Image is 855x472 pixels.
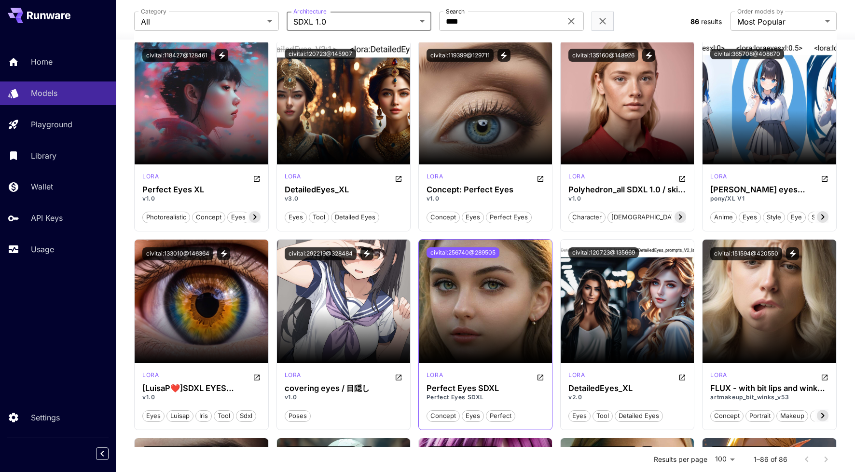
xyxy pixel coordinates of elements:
button: eyes [739,211,761,223]
span: concept [427,213,459,222]
h3: [LuisaP❤️]SDXL EYES INPAINTING [5MB] [142,384,260,393]
button: civitai:623398@696927 [142,446,214,459]
span: [DEMOGRAPHIC_DATA] [608,213,685,222]
div: Perfect Eyes SDXL [427,384,544,393]
button: luisap [166,409,193,422]
span: Most Popular [737,16,821,27]
button: sdxl [236,409,256,422]
button: eyes [568,409,591,422]
p: API Keys [31,212,63,224]
h3: DetailedEyes_XL [285,185,402,194]
button: View trigger words [642,49,655,62]
p: v2.0 [568,393,686,402]
p: lora [427,172,443,181]
button: View trigger words [360,446,373,459]
p: Perfect Eyes SDXL [427,393,544,402]
p: pony/XL V1 [710,194,828,203]
h3: covering eyes / 目隠し [285,384,402,393]
button: civitai:292219@328484 [285,247,357,260]
span: concept [711,411,743,421]
button: civitai:236233@266345 [427,446,499,457]
button: civitai:393242@438641 [710,446,783,457]
span: eyes [739,213,760,222]
p: v1.0 [142,393,260,402]
button: photorealistic [142,211,190,223]
button: eyes [462,409,484,422]
p: Usage [31,243,54,255]
div: SDXL 1.0 [285,371,301,382]
button: eyes [142,409,165,422]
button: Open in CivitAI [537,371,544,382]
p: Results per page [654,455,707,464]
button: perfect eyes [486,211,532,223]
span: eyes [462,213,483,222]
button: View trigger words [217,247,230,260]
button: eyes [462,211,484,223]
button: View trigger words [641,446,654,459]
span: perfect eyes [486,213,531,222]
button: tool [593,409,613,422]
span: results [701,17,722,26]
button: Open in CivitAI [395,371,402,382]
button: civitai:256740@289505 [427,247,499,258]
button: sdxl 1,0 [808,211,838,223]
h3: Polyhedron_all SDXL 1.0 / skin, hands, eyes (m/f) [568,185,686,194]
button: portrait [745,409,774,422]
h3: Concept: Perfect Eyes [427,185,544,194]
span: detailed eyes [331,213,379,222]
p: lora [568,172,585,181]
button: perfect [486,409,515,422]
span: photorealistic [143,213,190,222]
button: Open in CivitAI [253,172,261,184]
button: character [568,211,606,223]
span: eyes [285,213,306,222]
button: eyes [285,211,307,223]
div: SDXL 1.0 [142,371,159,382]
button: Open in CivitAI [678,172,686,184]
button: civitai:120723@135669 [568,247,639,258]
h3: FLUX - with bit lips and wink eyes and art makeup [710,384,828,393]
span: tool [593,411,612,421]
button: eye [787,211,806,223]
span: All [141,16,263,27]
button: concept [427,211,460,223]
span: makeup [777,411,808,421]
h3: Perfect Eyes XL [142,185,260,194]
button: anime [710,211,737,223]
button: civitai:119399@129711 [427,49,494,62]
span: portrait [746,411,774,421]
button: civitai:120723@145907 [285,49,356,59]
button: detailed eyes [615,409,663,422]
button: Open in CivitAI [821,172,828,184]
button: eyes [227,211,249,223]
button: face [810,409,832,422]
p: Library [31,150,56,162]
button: Open in CivitAI [537,172,544,184]
div: SDXL 1.0 [710,172,727,184]
span: iris [196,411,211,421]
h3: [PERSON_NAME] eyes enhancer (free use or merge) [710,185,828,194]
p: v1.0 [568,194,686,203]
button: View trigger words [218,446,231,459]
p: Home [31,56,53,67]
h3: DetailedEyes_XL [568,384,686,393]
button: Open in CivitAI [678,371,686,382]
button: civitai:118427@128461 [142,49,211,62]
p: lora [710,172,727,181]
div: SDXL 1.0 [285,172,301,184]
button: Open in CivitAI [395,172,402,184]
span: eyes [569,411,590,421]
span: concept [427,411,459,421]
div: 100 [711,452,738,466]
button: tool [309,211,329,223]
span: eye [787,213,805,222]
button: detailed eyes [331,211,379,223]
button: civitai:135160@148926 [568,49,638,62]
div: Lora eyes enhancer (free use or merge) [710,185,828,194]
